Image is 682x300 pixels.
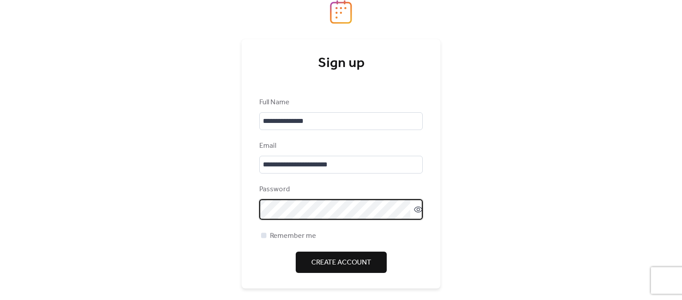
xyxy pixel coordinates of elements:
[270,231,316,241] span: Remember me
[259,141,421,151] div: Email
[296,252,387,273] button: Create Account
[259,97,421,108] div: Full Name
[259,55,423,72] div: Sign up
[311,257,371,268] span: Create Account
[259,184,421,195] div: Password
